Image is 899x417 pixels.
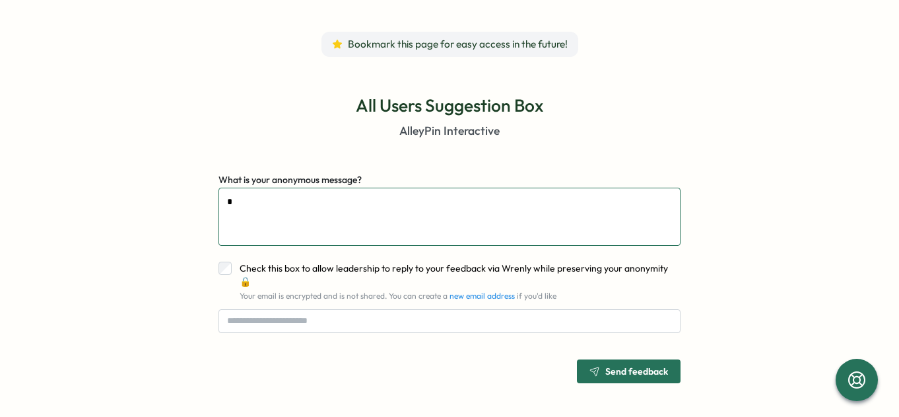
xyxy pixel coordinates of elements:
[399,122,500,139] p: AlleyPin Interactive
[449,291,515,301] a: new email address
[605,367,668,376] span: Send feedback
[348,37,568,52] span: Bookmark this page for easy access in the future!
[577,360,681,383] button: Send feedback
[356,94,543,117] p: All Users Suggestion Box
[240,291,556,301] span: Your email is encrypted and is not shared. You can create a if you'd like
[240,262,668,287] span: Check this box to allow leadership to reply to your feedback via Wrenly while preserving your ano...
[218,173,362,188] label: What is your anonymous message?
